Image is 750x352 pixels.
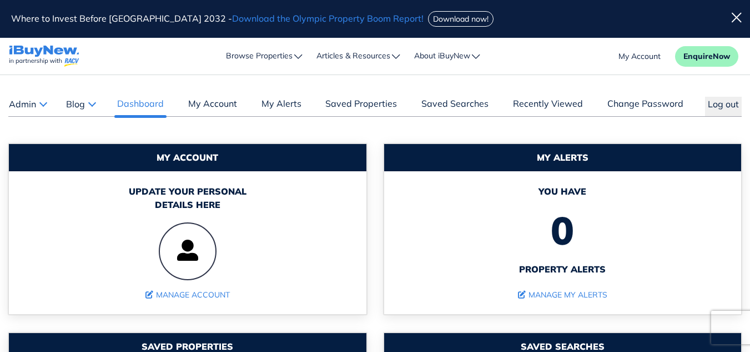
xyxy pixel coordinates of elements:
a: Saved Properties [323,97,400,116]
a: Recently Viewed [510,97,586,116]
span: Where to Invest Before [GEOGRAPHIC_DATA] 2032 - [11,13,426,24]
button: Download now! [428,11,494,27]
span: Now [713,51,730,61]
a: My Alerts [259,97,304,116]
img: logo [9,46,79,67]
a: account [618,51,661,62]
button: EnquireNow [675,46,738,67]
span: 0 [395,198,731,262]
a: navigations [9,43,79,70]
a: Manage Account [145,290,230,300]
div: Update your personal details here [20,185,355,211]
div: My Account [9,144,366,171]
button: Blog [66,97,95,111]
a: Change Password [605,97,686,116]
span: property alerts [395,262,731,276]
a: Manage My Alerts [518,290,607,300]
span: You have [395,185,731,198]
a: Saved Searches [419,97,491,116]
a: Dashboard [114,97,167,116]
div: My Alerts [384,144,742,171]
button: Admin [8,97,47,111]
span: Download the Olympic Property Boom Report! [232,13,424,24]
a: My Account [185,97,240,116]
button: Log out [705,97,742,116]
img: user [159,222,217,280]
